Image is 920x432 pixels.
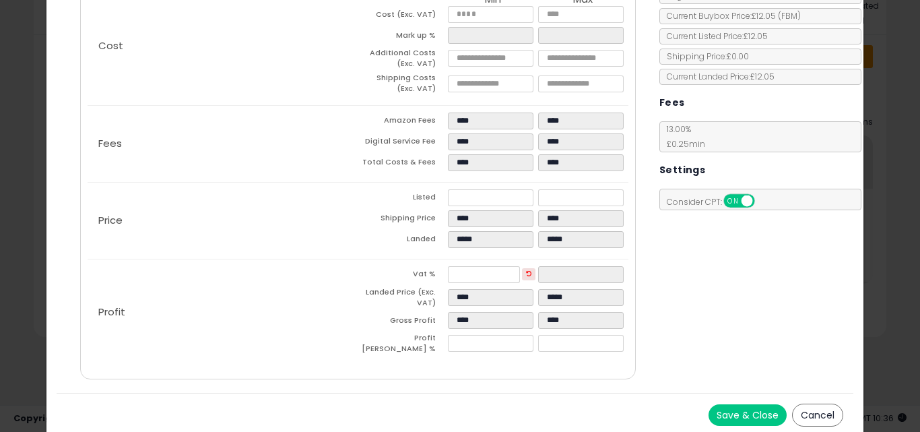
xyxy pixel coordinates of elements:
[660,10,801,22] span: Current Buybox Price:
[358,231,448,252] td: Landed
[358,266,448,287] td: Vat %
[88,138,358,149] p: Fees
[660,30,768,42] span: Current Listed Price: £12.05
[88,307,358,317] p: Profit
[659,162,705,179] h5: Settings
[660,196,773,208] span: Consider CPT:
[660,51,749,62] span: Shipping Price: £0.00
[725,195,742,207] span: ON
[358,333,448,358] td: Profit [PERSON_NAME] %
[709,404,787,426] button: Save & Close
[358,154,448,175] td: Total Costs & Fees
[358,312,448,333] td: Gross Profit
[88,40,358,51] p: Cost
[358,6,448,27] td: Cost (Exc. VAT)
[358,27,448,48] td: Mark up %
[358,133,448,154] td: Digital Service Fee
[752,10,801,22] span: £12.05
[792,404,843,427] button: Cancel
[660,138,705,150] span: £0.25 min
[88,215,358,226] p: Price
[778,10,801,22] span: ( FBM )
[358,48,448,73] td: Additional Costs (Exc. VAT)
[358,113,448,133] td: Amazon Fees
[358,73,448,98] td: Shipping Costs (Exc. VAT)
[659,94,685,111] h5: Fees
[660,71,775,82] span: Current Landed Price: £12.05
[752,195,774,207] span: OFF
[358,189,448,210] td: Listed
[660,123,705,150] span: 13.00 %
[358,210,448,231] td: Shipping Price
[358,287,448,312] td: Landed Price (Exc. VAT)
